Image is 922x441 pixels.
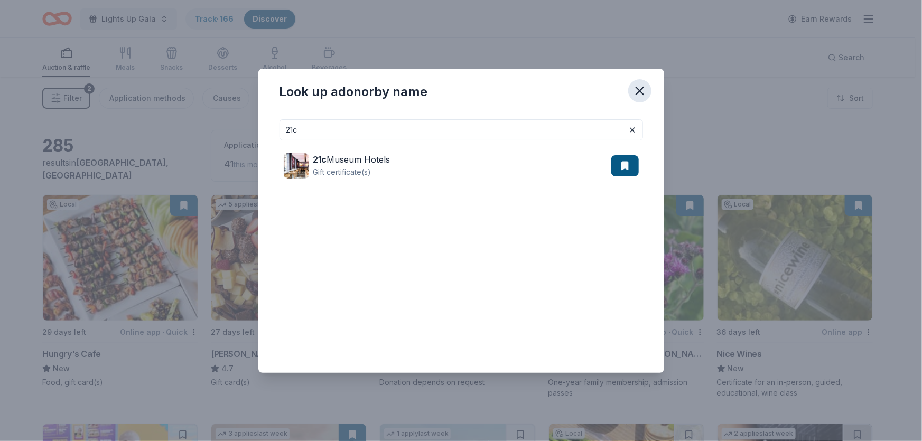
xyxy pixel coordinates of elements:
[313,154,327,165] strong: 21c
[313,153,390,166] div: Museum Hotels
[280,119,643,140] input: Search
[313,166,390,179] div: Gift certificate(s)
[284,153,309,179] img: Image for 21c Museum Hotels
[280,83,428,100] div: Look up a donor by name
